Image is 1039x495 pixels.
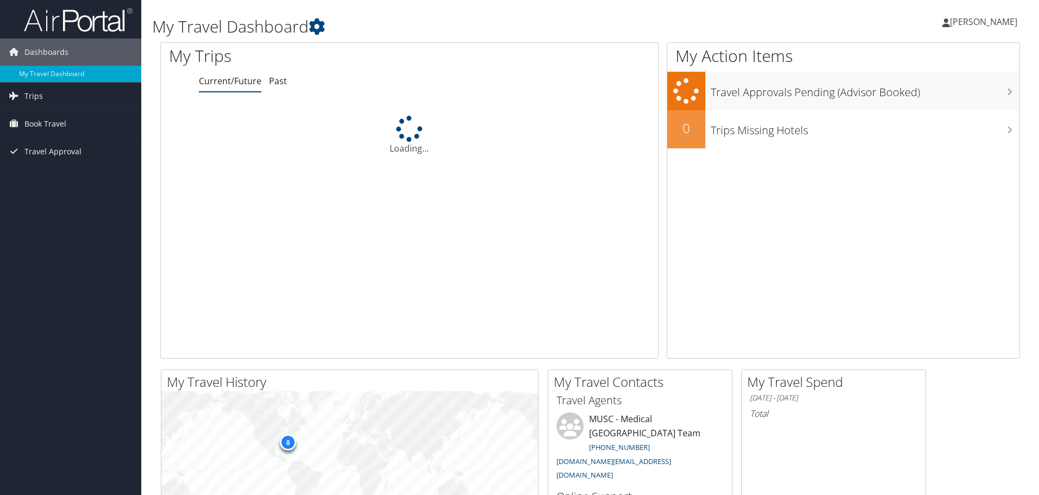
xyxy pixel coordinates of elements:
h1: My Action Items [667,45,1019,67]
h2: My Travel Spend [747,373,925,391]
a: Past [269,75,287,87]
a: [PHONE_NUMBER] [589,442,650,452]
div: Loading... [161,116,658,155]
a: 0Trips Missing Hotels [667,110,1019,148]
h3: Trips Missing Hotels [711,117,1019,138]
a: [DOMAIN_NAME][EMAIL_ADDRESS][DOMAIN_NAME] [556,456,671,480]
h1: My Trips [169,45,443,67]
h1: My Travel Dashboard [152,15,736,38]
h6: Total [750,408,917,419]
li: MUSC - Medical [GEOGRAPHIC_DATA] Team [551,412,729,485]
span: Book Travel [24,110,66,137]
span: [PERSON_NAME] [950,16,1017,28]
h2: My Travel History [167,373,538,391]
span: Trips [24,83,43,110]
img: airportal-logo.png [24,7,133,33]
span: Travel Approval [24,138,82,165]
h3: Travel Approvals Pending (Advisor Booked) [711,79,1019,100]
a: [PERSON_NAME] [942,5,1028,38]
h2: 0 [667,119,705,137]
a: Current/Future [199,75,261,87]
div: 8 [280,434,296,450]
span: Dashboards [24,39,68,66]
h2: My Travel Contacts [554,373,732,391]
h6: [DATE] - [DATE] [750,393,917,403]
h3: Travel Agents [556,393,724,408]
a: Travel Approvals Pending (Advisor Booked) [667,72,1019,110]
